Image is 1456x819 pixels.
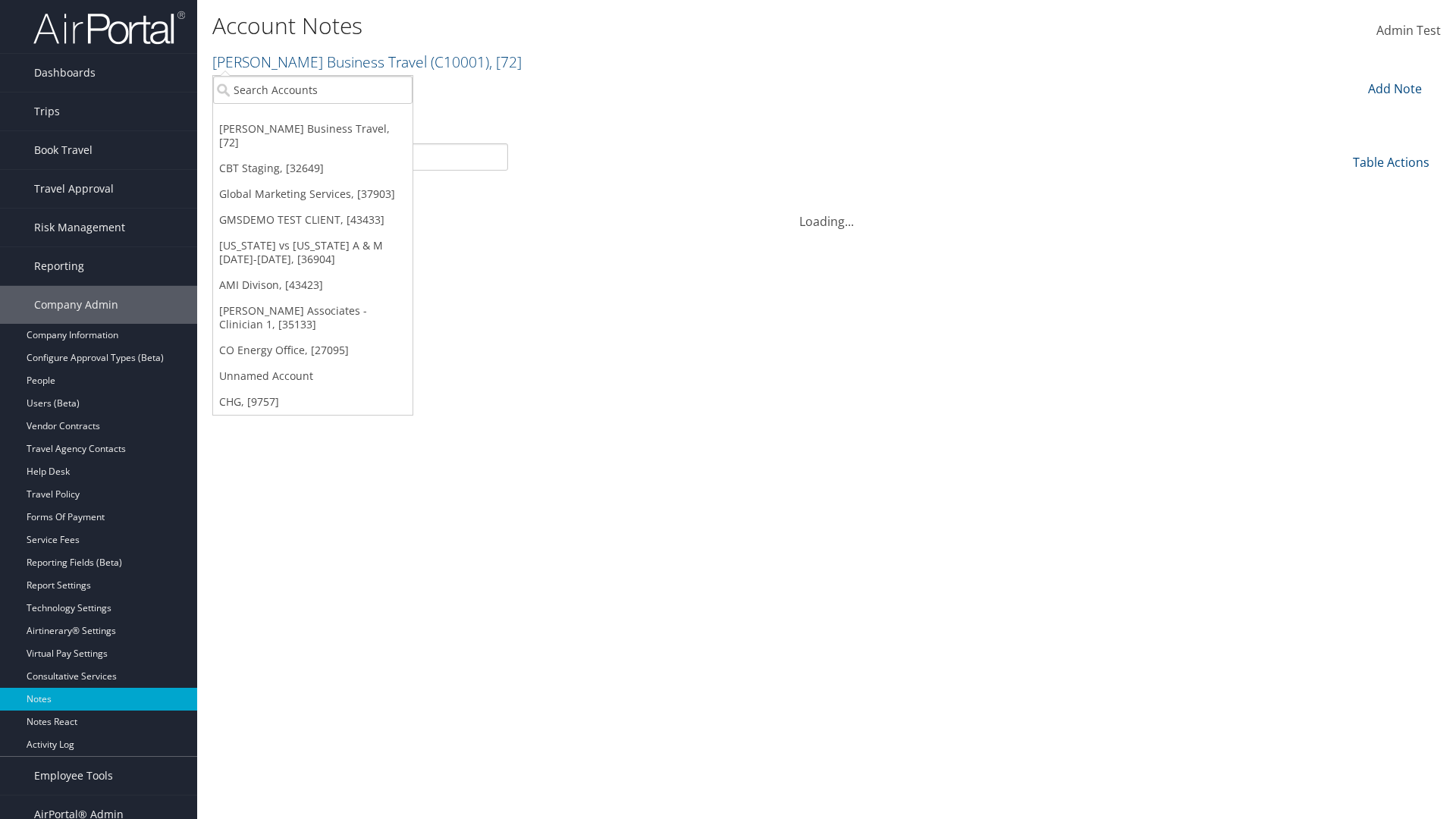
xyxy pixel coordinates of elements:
a: [PERSON_NAME] Business Travel [212,52,522,72]
a: CO Energy Office, [27095] [213,337,413,363]
span: Reporting [34,247,84,285]
span: Book Travel [34,131,93,169]
span: , [ 72 ] [489,52,522,72]
span: Employee Tools [34,757,113,795]
h1: Account Notes [212,10,1031,42]
a: AMI Divison, [43423] [213,272,413,298]
span: Risk Management [34,209,125,246]
a: Table Actions [1353,154,1429,171]
a: CHG, [9757] [213,389,413,415]
a: Global Marketing Services, [37903] [213,181,413,207]
a: [PERSON_NAME] Business Travel, [72] [213,116,413,155]
span: Trips [34,93,60,130]
a: GMSDEMO TEST CLIENT, [43433] [213,207,413,233]
a: Admin Test [1376,8,1441,55]
span: Dashboards [34,54,96,92]
a: Unnamed Account [213,363,413,389]
div: Add Note [1357,80,1429,98]
span: Travel Approval [34,170,114,208]
span: Company Admin [34,286,118,324]
input: Search Accounts [213,76,413,104]
span: Admin Test [1376,22,1441,39]
div: Loading... [212,194,1441,231]
a: [PERSON_NAME] Associates - Clinician 1, [35133] [213,298,413,337]
a: CBT Staging, [32649] [213,155,413,181]
img: airportal-logo.png [33,10,185,45]
a: [US_STATE] vs [US_STATE] A & M [DATE]-[DATE], [36904] [213,233,413,272]
span: ( C10001 ) [431,52,489,72]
